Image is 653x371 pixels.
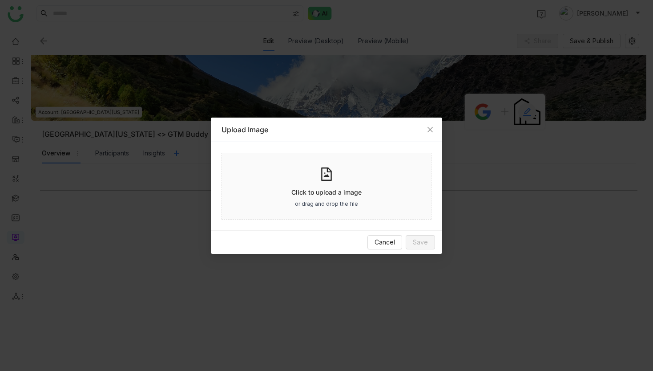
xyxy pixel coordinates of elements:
button: Cancel [367,235,402,249]
button: Close [418,118,442,142]
button: Save [406,235,435,249]
p: or drag and drop the file [295,199,358,208]
p: Click to upload a image [291,187,362,197]
div: Upload Image [222,125,431,135]
span: Cancel [375,237,395,247]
